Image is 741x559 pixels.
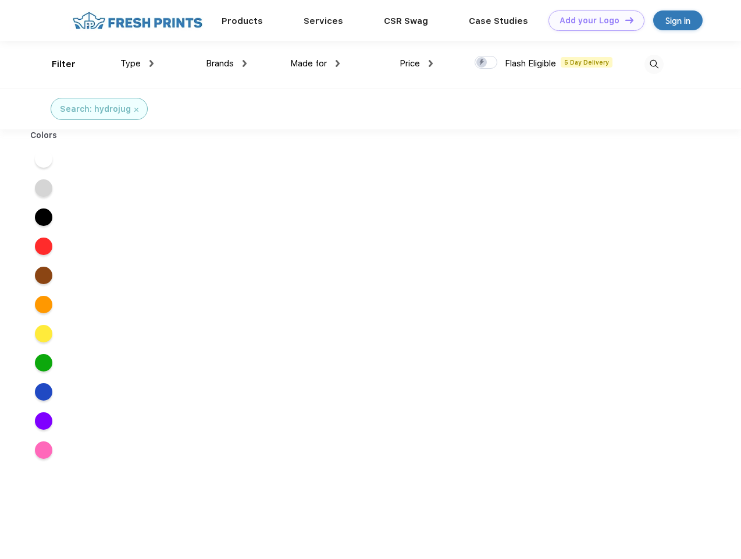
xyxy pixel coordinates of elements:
[560,16,619,26] div: Add your Logo
[120,58,141,69] span: Type
[336,60,340,67] img: dropdown.png
[22,129,66,141] div: Colors
[400,58,420,69] span: Price
[222,16,263,26] a: Products
[665,14,690,27] div: Sign in
[505,58,556,69] span: Flash Eligible
[134,108,138,112] img: filter_cancel.svg
[60,103,131,115] div: Search: hydrojug
[243,60,247,67] img: dropdown.png
[290,58,327,69] span: Made for
[206,58,234,69] span: Brands
[52,58,76,71] div: Filter
[644,55,664,74] img: desktop_search.svg
[561,57,612,68] span: 5 Day Delivery
[149,60,154,67] img: dropdown.png
[653,10,703,30] a: Sign in
[69,10,206,31] img: fo%20logo%202.webp
[625,17,633,23] img: DT
[429,60,433,67] img: dropdown.png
